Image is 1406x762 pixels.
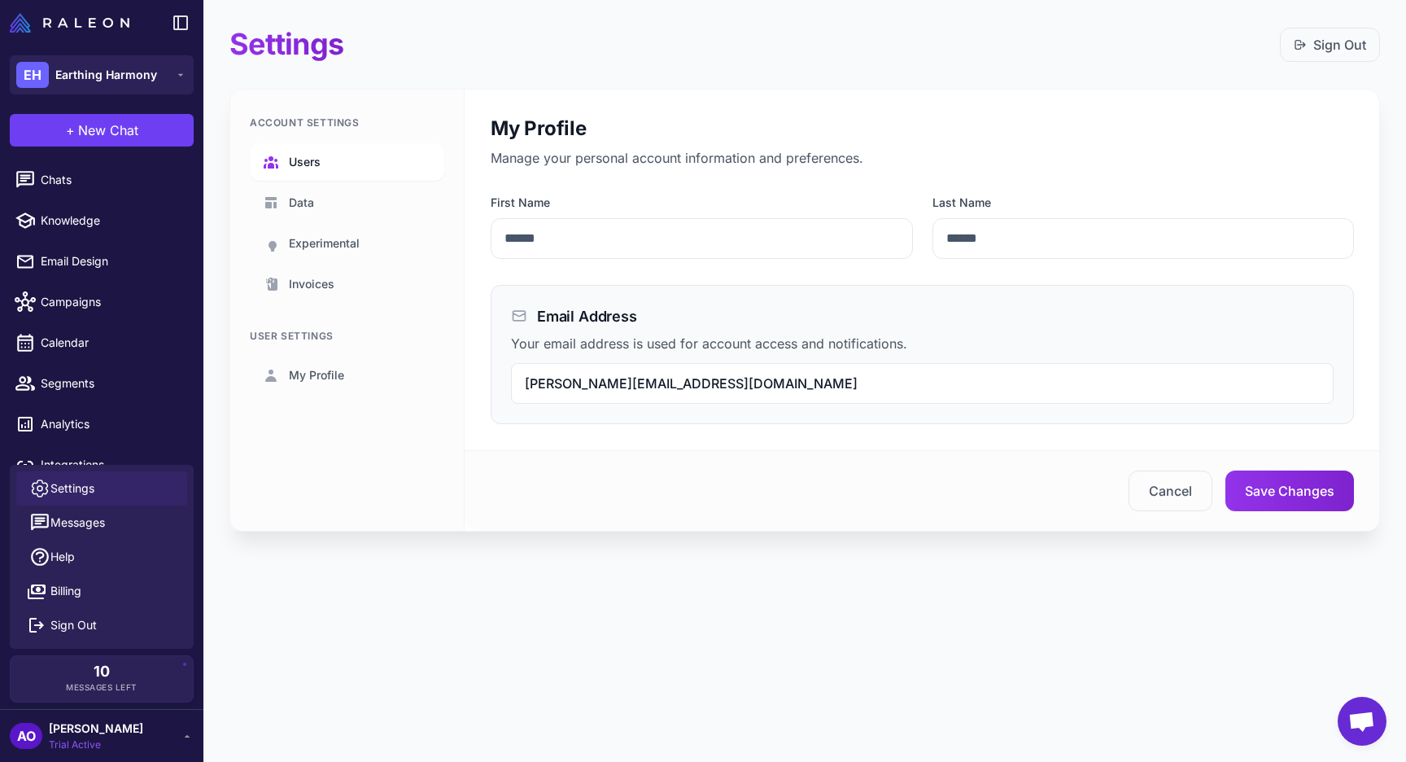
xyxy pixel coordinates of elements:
[66,681,138,694] span: Messages Left
[1225,471,1354,511] button: Save Changes
[525,375,858,392] span: [PERSON_NAME][EMAIL_ADDRESS][DOMAIN_NAME]
[1294,35,1366,55] a: Sign Out
[10,55,194,94] button: EHEarthing Harmony
[7,163,197,197] a: Chats
[41,374,184,392] span: Segments
[94,664,110,679] span: 10
[41,171,184,189] span: Chats
[250,184,444,221] a: Data
[49,738,143,752] span: Trial Active
[250,143,444,181] a: Users
[16,608,187,642] button: Sign Out
[50,582,81,600] span: Billing
[41,334,184,352] span: Calendar
[10,13,129,33] img: Raleon Logo
[932,194,1355,212] label: Last Name
[16,506,187,540] button: Messages
[250,116,444,130] div: Account Settings
[41,456,184,474] span: Integrations
[289,194,314,212] span: Data
[250,225,444,262] a: Experimental
[41,252,184,270] span: Email Design
[250,265,444,303] a: Invoices
[491,116,1354,142] h2: My Profile
[50,480,94,497] span: Settings
[491,194,913,212] label: First Name
[250,357,444,394] a: My Profile
[10,114,194,147] button: +New Chat
[7,244,197,278] a: Email Design
[1280,28,1380,62] button: Sign Out
[50,514,105,532] span: Messages
[49,720,143,738] span: [PERSON_NAME]
[1129,471,1212,511] button: Cancel
[537,305,637,327] h3: Email Address
[511,334,1334,353] p: Your email address is used for account access and notifications.
[66,120,75,140] span: +
[50,616,97,634] span: Sign Out
[41,212,184,230] span: Knowledge
[16,62,49,88] div: EH
[289,153,321,171] span: Users
[7,204,197,238] a: Knowledge
[41,415,184,433] span: Analytics
[289,275,334,293] span: Invoices
[7,326,197,360] a: Calendar
[55,66,157,84] span: Earthing Harmony
[229,26,343,63] h1: Settings
[16,540,187,574] a: Help
[10,723,42,749] div: AO
[50,548,75,566] span: Help
[78,120,138,140] span: New Chat
[7,407,197,441] a: Analytics
[250,329,444,344] div: User Settings
[289,366,344,384] span: My Profile
[7,366,197,401] a: Segments
[491,148,1354,168] p: Manage your personal account information and preferences.
[10,13,136,33] a: Raleon Logo
[41,293,184,311] span: Campaigns
[1338,697,1386,746] div: Open chat
[7,285,197,319] a: Campaigns
[289,234,360,252] span: Experimental
[7,448,197,482] a: Integrations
